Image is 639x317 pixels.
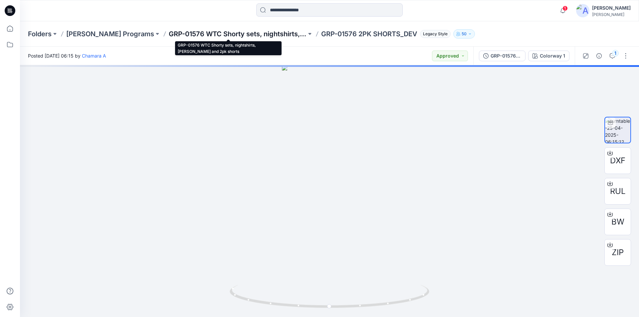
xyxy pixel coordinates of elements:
[491,52,521,60] div: GRP-01576 2PK SHORTS_DEV
[610,185,626,197] span: RUL
[420,30,451,38] span: Legacy Style
[66,29,154,39] a: [PERSON_NAME] Programs
[453,29,475,39] button: 50
[605,117,630,143] img: turntable-25-04-2025-06:15:12
[169,29,307,39] a: GRP-01576 WTC Shorty sets, nightshirts, [PERSON_NAME] and 2pk shorts
[562,6,568,11] span: 1
[528,51,569,61] button: Colorway 1
[612,246,624,258] span: ZIP
[612,50,619,57] div: 1
[607,51,618,61] button: 1
[592,4,631,12] div: [PERSON_NAME]
[594,51,604,61] button: Details
[82,53,106,59] a: Chamara A
[28,29,52,39] a: Folders
[28,52,106,59] span: Posted [DATE] 06:15 by
[610,155,625,167] span: DXF
[611,216,624,228] span: BW
[540,52,565,60] div: Colorway 1
[417,29,451,39] button: Legacy Style
[479,51,526,61] button: GRP-01576 2PK SHORTS_DEV
[462,30,467,38] p: 50
[321,29,417,39] p: GRP-01576 2PK SHORTS_DEV
[576,4,589,17] img: avatar
[592,12,631,17] div: [PERSON_NAME]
